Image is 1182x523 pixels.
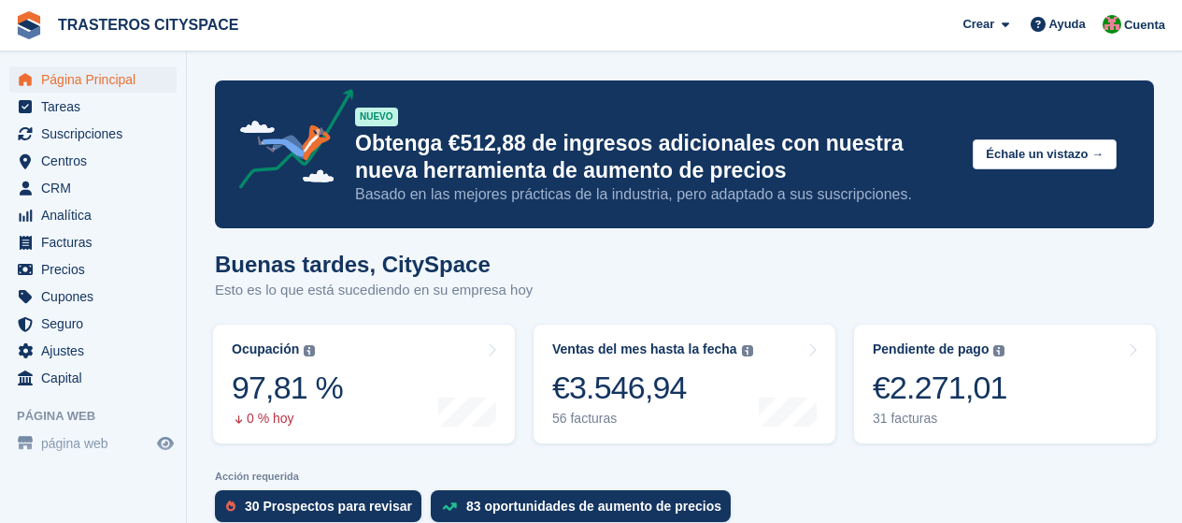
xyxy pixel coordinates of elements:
img: icon-info-grey-7440780725fd019a000dd9b08b2336e03edf1995a4989e88bcd33f0948082b44.svg [742,345,753,356]
div: 83 oportunidades de aumento de precios [466,499,721,514]
span: página web [41,430,153,457]
span: Capital [41,365,153,391]
span: Ayuda [1049,15,1086,34]
div: €3.546,94 [552,369,753,407]
span: Seguro [41,311,153,337]
span: Crear [962,15,994,34]
div: 97,81 % [232,369,343,407]
div: 30 Prospectos para revisar [245,499,412,514]
p: Obtenga €512,88 de ingresos adicionales con nuestra nueva herramienta de aumento de precios [355,130,958,184]
span: Página Principal [41,66,153,93]
div: 56 facturas [552,411,753,427]
span: Precios [41,256,153,283]
a: Vista previa de la tienda [154,432,177,455]
span: Analítica [41,202,153,228]
span: Centros [41,148,153,174]
div: Pendiente de pago [873,341,989,357]
img: price_increase_opportunities-93ffe204e8149a01c8c9dc8f82e8f89637d9d84a8eef4429ea346261dce0b2c0.svg [442,502,457,511]
div: Ventas del mes hasta la fecha [552,341,737,357]
a: menu [9,148,177,174]
button: Échale un vistazo → [973,139,1117,170]
a: menu [9,229,177,255]
img: prospect-51fa495bee0391a8d652442698ab0144808aea92771e9ea1ae160a38d050c398.svg [226,501,235,512]
a: menu [9,121,177,147]
a: menu [9,175,177,201]
a: menu [9,365,177,391]
img: CitySpace [1103,15,1121,34]
div: €2.271,01 [873,369,1007,407]
a: menu [9,256,177,283]
a: menu [9,66,177,93]
a: Ventas del mes hasta la fecha €3.546,94 56 facturas [534,325,835,443]
img: icon-info-grey-7440780725fd019a000dd9b08b2336e03edf1995a4989e88bcd33f0948082b44.svg [304,345,315,356]
a: menu [9,94,177,120]
span: CRM [41,175,153,201]
a: TRASTEROS CITYSPACE [50,9,247,40]
a: menu [9,311,177,337]
h1: Buenas tardes, CitySpace [215,252,533,277]
img: icon-info-grey-7440780725fd019a000dd9b08b2336e03edf1995a4989e88bcd33f0948082b44.svg [993,345,1004,356]
a: menu [9,338,177,364]
span: Tareas [41,94,153,120]
div: NUEVO [355,108,398,126]
p: Acción requerida [215,471,1154,483]
span: Cuenta [1124,16,1165,35]
img: stora-icon-8386f47178a22dfd0bd8f6a31ec36ba5ce8667c1dd55bd0f319d3a0aa187defe.svg [15,11,43,39]
div: 31 facturas [873,411,1007,427]
span: Facturas [41,229,153,255]
div: Ocupación [232,341,299,357]
a: menu [9,283,177,310]
a: Pendiente de pago €2.271,01 31 facturas [854,325,1156,443]
img: price-adjustments-announcement-icon-8257ccfd72463d97f412b2fc003d46551f7dbcb40ab6d574587a9cd5c0d94... [223,89,354,196]
a: Ocupación 97,81 % 0 % hoy [213,325,515,443]
a: menú [9,430,177,457]
span: Suscripciones [41,121,153,147]
p: Esto es lo que está sucediendo en su empresa hoy [215,280,533,301]
span: Ajustes [41,338,153,364]
a: menu [9,202,177,228]
span: Cupones [41,283,153,310]
div: 0 % hoy [232,411,343,427]
span: Página web [17,407,186,426]
p: Basado en las mejores prácticas de la industria, pero adaptado a sus suscripciones. [355,184,958,205]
